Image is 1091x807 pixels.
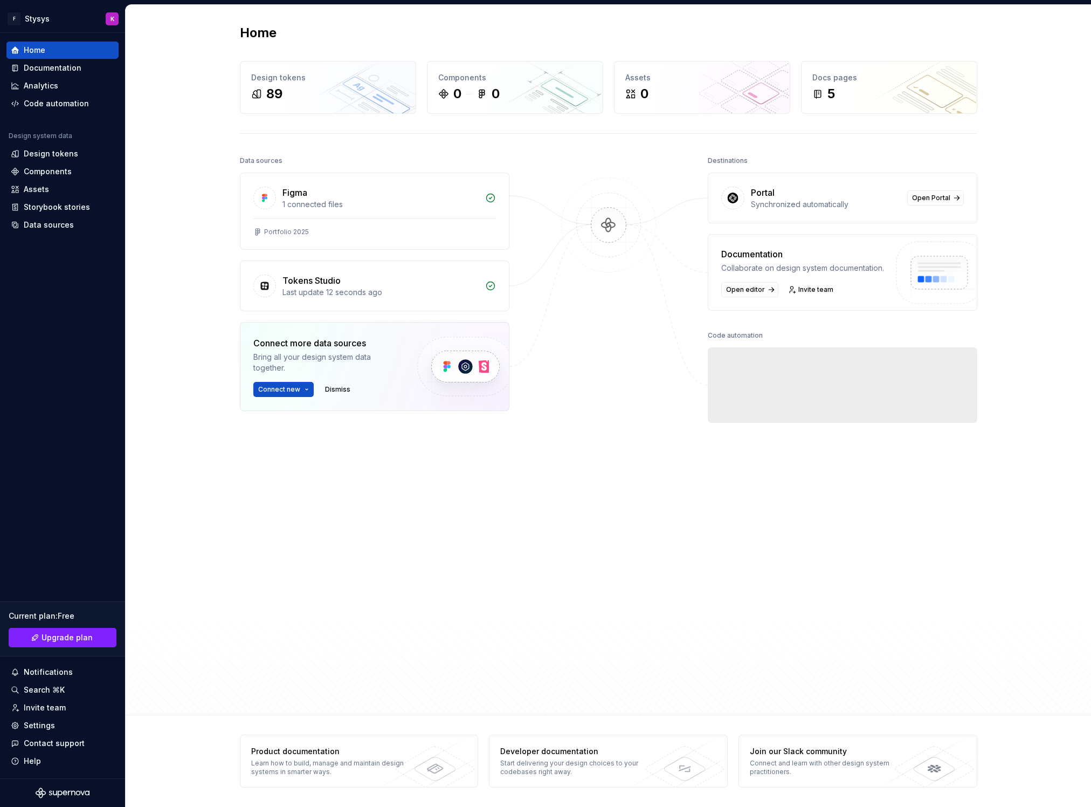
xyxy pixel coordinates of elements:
[282,287,479,298] div: Last update 12 seconds ago
[282,274,341,287] div: Tokens Studio
[500,746,657,757] div: Developer documentation
[9,628,116,647] a: Upgrade plan
[24,45,45,56] div: Home
[438,72,592,83] div: Components
[614,61,790,114] a: Assets0
[111,15,114,23] div: K
[8,12,20,25] div: F
[251,746,408,757] div: Product documentation
[24,98,89,109] div: Code automation
[24,166,72,177] div: Components
[453,85,461,102] div: 0
[6,163,119,180] a: Components
[240,735,479,788] a: Product documentationLearn how to build, manage and maintain design systems in smarter ways.
[6,664,119,681] button: Notifications
[240,24,277,42] h2: Home
[798,285,833,294] span: Invite team
[24,685,65,695] div: Search ⌘K
[253,337,399,350] div: Connect more data sources
[9,132,72,140] div: Design system data
[640,85,648,102] div: 0
[264,228,309,236] div: Portfolio 2025
[750,746,907,757] div: Join our Slack community
[6,681,119,699] button: Search ⌘K
[282,186,307,199] div: Figma
[801,61,977,114] a: Docs pages5
[24,202,90,213] div: Storybook stories
[726,285,765,294] span: Open editor
[240,153,282,168] div: Data sources
[6,181,119,198] a: Assets
[258,385,300,394] span: Connect new
[812,72,966,83] div: Docs pages
[24,148,78,159] div: Design tokens
[24,220,74,230] div: Data sources
[912,194,950,202] span: Open Portal
[907,190,964,206] a: Open Portal
[6,95,119,112] a: Code automation
[42,632,93,643] span: Upgrade plan
[721,282,778,297] a: Open editor
[708,328,763,343] div: Code automation
[6,735,119,752] button: Contact support
[25,13,50,24] div: Stysys
[750,759,907,776] div: Connect and learn with other design system practitioners.
[6,216,119,234] a: Data sources
[240,173,509,250] a: Figma1 connected filesPortfolio 2025
[785,282,838,297] a: Invite team
[751,199,901,210] div: Synchronized automatically
[738,735,977,788] a: Join our Slack communityConnect and learn with other design system practitioners.
[751,186,775,199] div: Portal
[708,153,748,168] div: Destinations
[24,80,58,91] div: Analytics
[24,63,81,73] div: Documentation
[6,199,119,216] a: Storybook stories
[721,248,884,261] div: Documentation
[282,199,479,210] div: 1 connected files
[253,352,399,373] div: Bring all your design system data together.
[6,42,119,59] a: Home
[9,611,116,621] div: Current plan : Free
[240,261,509,311] a: Tokens StudioLast update 12 seconds ago
[6,753,119,770] button: Help
[251,759,408,776] div: Learn how to build, manage and maintain design systems in smarter ways.
[24,720,55,731] div: Settings
[500,759,657,776] div: Start delivering your design choices to your codebases right away.
[24,184,49,195] div: Assets
[24,738,85,749] div: Contact support
[240,61,416,114] a: Design tokens89
[492,85,500,102] div: 0
[24,667,73,678] div: Notifications
[2,7,123,30] button: FStysysK
[36,788,89,798] svg: Supernova Logo
[24,756,41,767] div: Help
[24,702,66,713] div: Invite team
[721,263,884,273] div: Collaborate on design system documentation.
[489,735,728,788] a: Developer documentationStart delivering your design choices to your codebases right away.
[827,85,835,102] div: 5
[251,72,405,83] div: Design tokens
[6,717,119,734] a: Settings
[6,77,119,94] a: Analytics
[325,385,350,394] span: Dismiss
[266,85,282,102] div: 89
[6,699,119,716] a: Invite team
[6,59,119,77] a: Documentation
[427,61,603,114] a: Components00
[253,382,314,397] button: Connect new
[625,72,779,83] div: Assets
[320,382,355,397] button: Dismiss
[6,145,119,162] a: Design tokens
